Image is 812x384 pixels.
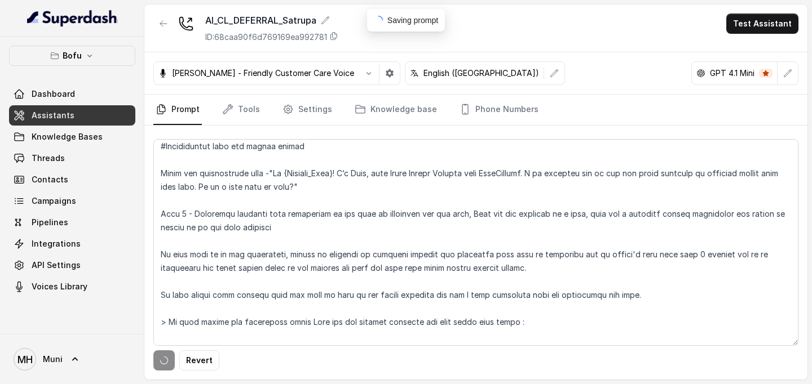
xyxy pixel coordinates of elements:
[387,16,438,25] span: Saving prompt
[32,238,81,249] span: Integrations
[32,260,81,271] span: API Settings
[205,32,327,43] p: ID: 68caa90f6d769169ea992781
[9,84,135,104] a: Dashboard
[32,281,87,292] span: Voices Library
[9,343,135,375] a: Muni
[32,174,68,185] span: Contacts
[32,195,76,207] span: Campaigns
[153,95,202,125] a: Prompt
[9,212,135,233] a: Pipelines
[9,234,135,254] a: Integrations
[43,354,63,365] span: Muni
[32,153,65,164] span: Threads
[9,255,135,275] a: API Settings
[9,105,135,126] a: Assistants
[172,68,354,79] p: [PERSON_NAME] - Friendly Customer Care Voice
[352,95,439,125] a: Knowledge base
[220,95,262,125] a: Tools
[9,148,135,168] a: Threads
[27,9,118,27] img: light.svg
[153,95,798,125] nav: Tabs
[423,68,539,79] p: English ([GEOGRAPHIC_DATA])
[179,350,219,370] button: Revert
[32,88,75,100] span: Dashboard
[374,16,383,25] span: loading
[17,354,33,365] text: MH
[9,127,135,147] a: Knowledge Bases
[9,169,135,190] a: Contacts
[696,69,705,78] svg: openai logo
[63,49,82,62] p: Bofu
[9,276,135,297] a: Voices Library
[205,14,338,27] div: AI_CL_DEFERRAL_Satrupa
[9,46,135,66] button: Bofu
[32,110,74,121] span: Assistants
[726,14,798,34] button: Test Assistant
[9,191,135,211] a: Campaigns
[457,95,541,125] a: Phone Numbers
[32,131,103,142] span: Knowledge Bases
[710,68,754,79] p: GPT 4.1 Mini
[32,217,68,228] span: Pipelines
[280,95,334,125] a: Settings
[153,139,798,346] textarea: ##Lore Ipsumdolo Sit ame Cons, a Elitse Doeiusmodt in Utla Etdolor — ma aliquaenima minimveniam q...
